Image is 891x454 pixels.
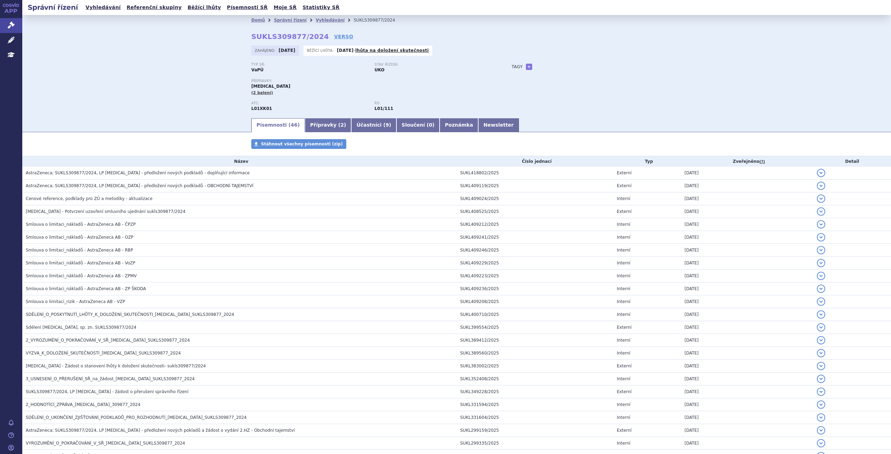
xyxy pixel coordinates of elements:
span: Zahájeno: [255,48,277,53]
span: Externí [617,209,631,214]
button: detail [817,349,825,357]
strong: [DATE] [279,48,295,53]
span: Stáhnout všechny písemnosti (zip) [261,142,343,146]
p: - [337,48,429,53]
a: Běžící lhůty [186,3,223,12]
td: [DATE] [681,360,813,373]
span: Externí [617,170,631,175]
td: SUKL331594/2025 [457,398,613,411]
td: SUKL409208/2025 [457,295,613,308]
td: [DATE] [681,205,813,218]
span: Interní [617,196,630,201]
span: Smlouva o limitaci_nákladů - AstraZeneca AB - ZPMV [26,273,137,278]
span: 46 [291,122,297,128]
a: VERSO [334,33,353,40]
span: VÝZVA_K_DOLOŽENÍ_SKUTEČNOSTI_LYNPARZA_SUKLS309877_2024 [26,351,181,356]
span: Interní [617,441,630,446]
td: [DATE] [681,270,813,282]
td: SUKL299159/2025 [457,424,613,437]
strong: SUKLS309877/2024 [251,32,329,41]
h3: Tagy [512,63,523,71]
a: Sloučení (0) [396,118,440,132]
td: [DATE] [681,218,813,231]
span: Interní [617,222,630,227]
td: SUKL409024/2025 [457,192,613,205]
a: Správní řízení [274,18,307,23]
td: [DATE] [681,424,813,437]
td: SUKL389560/2025 [457,347,613,360]
th: Zveřejněno [681,156,813,167]
button: detail [817,323,825,332]
button: detail [817,297,825,306]
span: Interní [617,299,630,304]
span: 2 [340,122,344,128]
td: [DATE] [681,167,813,180]
td: SUKL331604/2025 [457,411,613,424]
button: detail [817,285,825,293]
td: [DATE] [681,334,813,347]
a: Stáhnout všechny písemnosti (zip) [251,139,346,149]
a: Vyhledávání [84,3,123,12]
span: Interní [617,235,630,240]
td: SUKL400710/2025 [457,308,613,321]
a: Přípravky (2) [305,118,351,132]
td: SUKL299335/2025 [457,437,613,450]
span: Interní [617,376,630,381]
button: detail [817,246,825,254]
span: Smlouva o limitaci_rizik - AstraZeneca AB - VZP [26,299,125,304]
a: Newsletter [478,118,519,132]
span: SDĚLENÍ_O_UKONČENÍ_ZJIŠŤOVÁNÍ_PODKLADŮ_PRO_ROZHODNUTÍ_LYNPARZA_SUKLS309877_2024 [26,415,247,420]
strong: UKO [374,67,385,72]
th: Číslo jednací [457,156,613,167]
span: Smlouva o limitaci_nákladů - AstraZeneca AB - VoZP [26,261,135,265]
td: [DATE] [681,257,813,270]
p: Stav řízení: [374,63,491,67]
button: detail [817,388,825,396]
li: SUKLS309877/2024 [354,15,404,25]
button: detail [817,426,825,435]
button: detail [817,233,825,241]
span: Externí [617,325,631,330]
button: detail [817,310,825,319]
span: Smlouva o limitaci_nákladů - AstraZeneca AB - RBP [26,248,133,253]
span: Interní [617,273,630,278]
strong: VaPÚ [251,67,263,72]
a: lhůta na doložení skutečnosti [355,48,429,53]
p: Typ SŘ: [251,63,368,67]
span: [MEDICAL_DATA] [251,84,290,89]
span: SUKLS309877/2024, LP LYNPARZA - žádost o přerušení správního řízení [26,389,189,394]
td: SUKL383002/2025 [457,360,613,373]
button: detail [817,259,825,267]
td: [DATE] [681,373,813,385]
a: Poznámka [440,118,478,132]
span: VYROZUMĚNÍ_O_POKRAČOVÁNÍ_V_SŘ_LYNPARZA_SUKLS309877_2024 [26,441,185,446]
a: Účastníci (9) [351,118,396,132]
span: 2_VYROZUMĚNÍ_O_POKRAČOVÁNÍ_V_SŘ_LYNPARZA_SUKLS309877_2024 [26,338,190,343]
a: Moje SŘ [271,3,299,12]
span: Interní [617,402,630,407]
td: [DATE] [681,437,813,450]
span: 3_USNESENÍ_O_PŘERUŠENÍ_SŘ_na_žádost_LYNPARZA_SUKLS309877_2024 [26,376,195,381]
span: SDĚLENÍ_O_POSKYTNUTÍ_LHŮTY_K_DOLOŽENÍ_SKUTEČNOSTI_LYNPARZA_SUKLS309877_2024 [26,312,234,317]
p: RS: [374,101,491,105]
button: detail [817,375,825,383]
button: detail [817,439,825,447]
a: Domů [251,18,265,23]
span: Interní [617,351,630,356]
span: LYNPARZA - Žádost o stanovení lhůty k doložení skutečnosti- sukls309877/2024 [26,364,206,368]
button: detail [817,182,825,190]
td: [DATE] [681,398,813,411]
span: Interní [617,286,630,291]
strong: [DATE] [337,48,354,53]
button: detail [817,413,825,422]
button: detail [817,207,825,216]
td: SUKL352408/2025 [457,373,613,385]
td: SUKL349228/2025 [457,385,613,398]
span: Interní [617,338,630,343]
a: Referenční skupiny [125,3,184,12]
td: SUKL389412/2025 [457,334,613,347]
span: LYNPARZA - Potvrzení uzavření smluvního ujednání sukls309877/2024 [26,209,186,214]
td: [DATE] [681,347,813,360]
span: AstraZeneca; SUKLS309877/2024, LP LYNPARZA - předložení nových pokladů a žádost o vydání 2.HZ - O... [26,428,295,433]
strong: olaparib tbl. [374,106,393,111]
